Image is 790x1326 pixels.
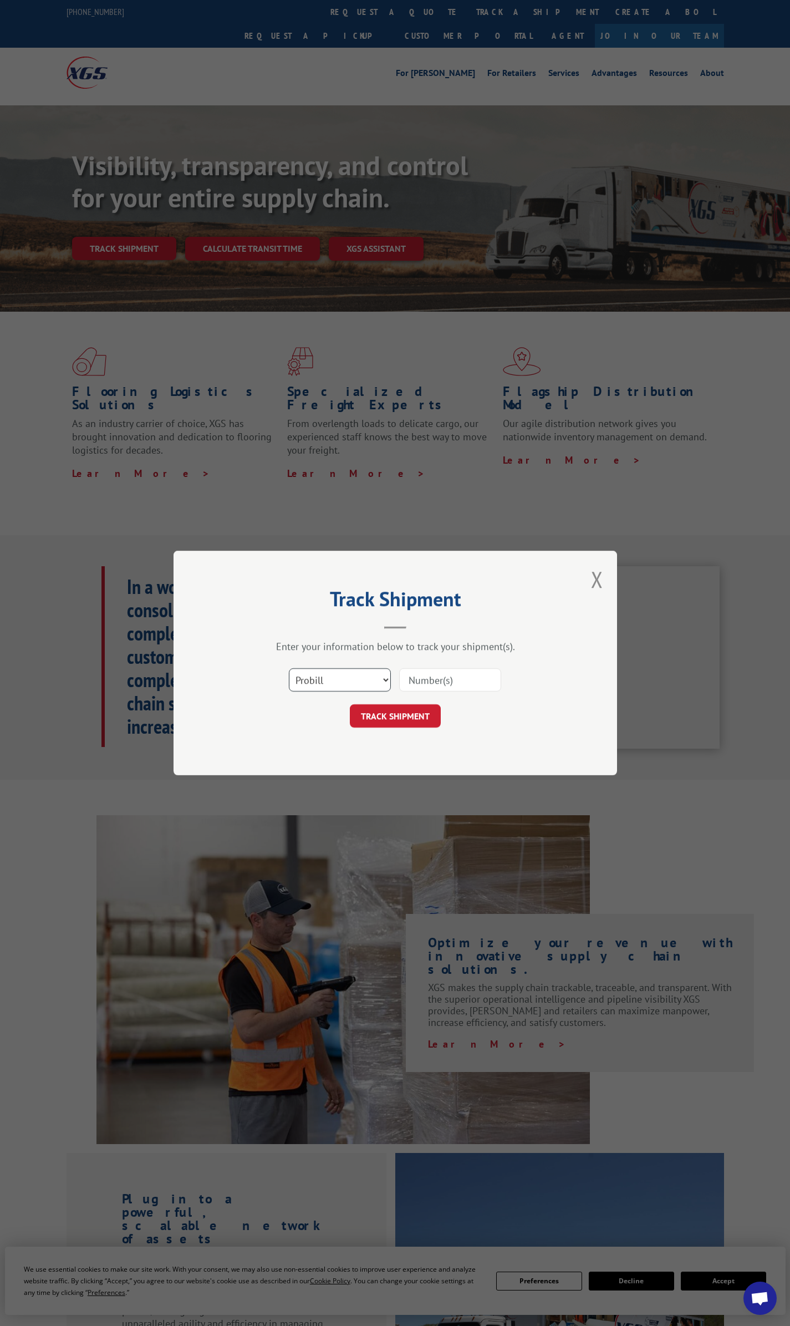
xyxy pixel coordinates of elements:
button: TRACK SHIPMENT [350,704,441,728]
div: Enter your information below to track your shipment(s). [229,640,562,653]
h2: Track Shipment [229,591,562,612]
div: Open chat [743,1282,777,1315]
input: Number(s) [399,668,501,692]
button: Close modal [591,565,603,594]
